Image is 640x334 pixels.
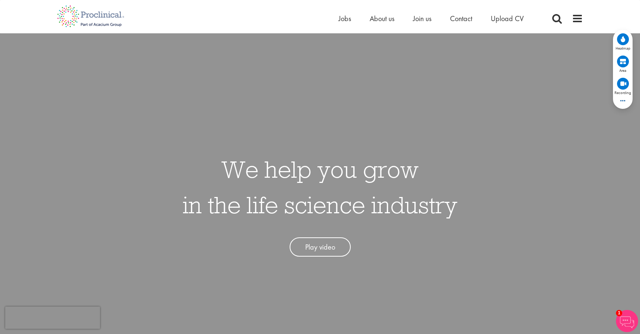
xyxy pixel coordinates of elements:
a: About us [370,14,394,23]
div: View recordings [614,77,631,95]
span: Area [619,68,626,73]
a: Join us [413,14,431,23]
div: View heatmap [616,33,630,50]
a: Jobs [339,14,351,23]
a: Upload CV [491,14,524,23]
h1: We help you grow in the life science industry [183,151,457,223]
span: 1 [616,310,622,316]
a: Play video [290,237,351,257]
a: Contact [450,14,472,23]
img: Chatbot [616,310,638,332]
span: Heatmap [616,46,630,50]
span: Recording [614,90,631,95]
div: View area map [616,55,630,73]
